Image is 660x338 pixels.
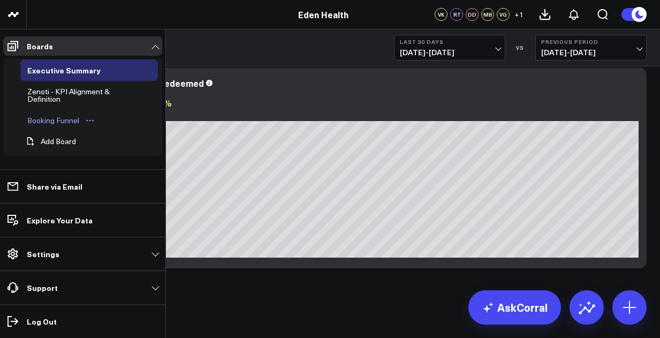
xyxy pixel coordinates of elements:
div: VK [435,8,447,21]
a: Log Out [3,312,162,331]
p: Support [27,283,58,292]
div: MB [481,8,494,21]
div: VS [511,44,530,51]
p: Explore Your Data [27,216,93,224]
button: Last 30 Days[DATE]-[DATE] [394,35,505,61]
div: VG [497,8,510,21]
a: AskCorral [468,290,561,325]
p: Log Out [27,317,57,326]
div: Executive Summary [25,64,103,77]
div: Zenoti - KPI Alignment & Definition [25,85,133,106]
b: Previous Period [541,39,641,45]
div: Previous: $8.84K [48,112,639,121]
a: Booking FunnelOpen board menu [20,110,102,131]
div: DD [466,8,479,21]
span: + 1 [514,11,524,18]
span: Add Board [41,137,76,146]
div: RT [450,8,463,21]
span: [DATE] - [DATE] [541,48,641,57]
button: Open board menu [82,116,98,125]
div: Booking Funnel [25,114,82,127]
b: Last 30 Days [400,39,499,45]
button: Previous Period[DATE]-[DATE] [535,35,647,61]
p: Share via Email [27,182,82,191]
p: Settings [27,250,59,258]
p: Boards [27,42,53,50]
button: +1 [512,8,525,21]
span: [DATE] - [DATE] [400,48,499,57]
button: Add Board [20,131,81,152]
a: Zenoti - KPI Alignment & DefinitionOpen board menu [20,81,151,110]
a: Executive SummaryOpen board menu [20,59,124,81]
a: Eden Health [298,9,348,20]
